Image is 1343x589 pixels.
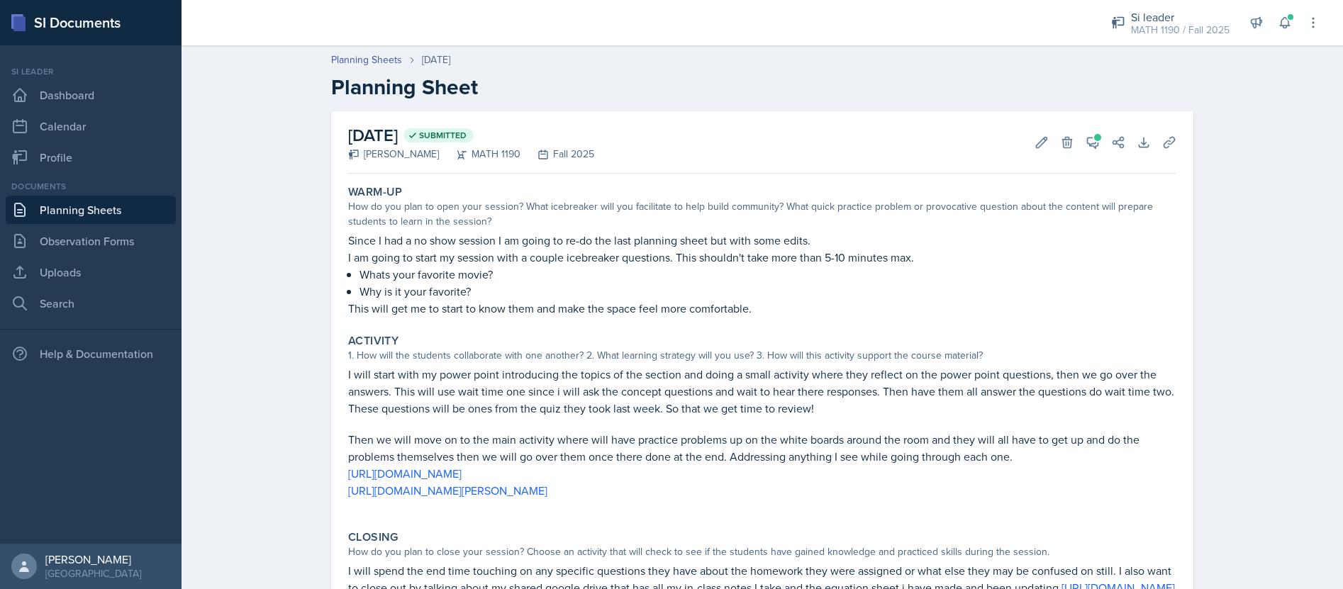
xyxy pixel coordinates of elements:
[348,466,462,481] a: [URL][DOMAIN_NAME]
[1131,23,1230,38] div: MATH 1190 / Fall 2025
[348,147,439,162] div: [PERSON_NAME]
[348,483,547,498] a: [URL][DOMAIN_NAME][PERSON_NAME]
[6,112,176,140] a: Calendar
[422,52,450,67] div: [DATE]
[348,334,399,348] label: Activity
[45,552,141,566] div: [PERSON_NAME]
[6,196,176,224] a: Planning Sheets
[348,431,1176,465] p: Then we will move on to the main activity where will have practice problems up on the white board...
[348,249,1176,266] p: I am going to start my session with a couple icebreaker questions. This shouldn't take more than ...
[6,227,176,255] a: Observation Forms
[348,300,1176,317] p: This will get me to start to know them and make the space feel more comfortable.
[6,65,176,78] div: Si leader
[6,81,176,109] a: Dashboard
[360,266,1176,283] p: Whats your favorite movie?
[348,185,403,199] label: Warm-Up
[348,123,594,148] h2: [DATE]
[348,544,1176,559] div: How do you plan to close your session? Choose an activity that will check to see if the students ...
[6,143,176,172] a: Profile
[1131,9,1230,26] div: Si leader
[45,566,141,580] div: [GEOGRAPHIC_DATA]
[439,147,520,162] div: MATH 1190
[348,348,1176,363] div: 1. How will the students collaborate with one another? 2. What learning strategy will you use? 3....
[360,283,1176,300] p: Why is it your favorite?
[6,180,176,193] div: Documents
[6,340,176,368] div: Help & Documentation
[520,147,594,162] div: Fall 2025
[348,232,1176,249] p: Since I had a no show session I am going to re-do the last planning sheet but with some edits.
[419,130,467,141] span: Submitted
[331,74,1193,100] h2: Planning Sheet
[348,530,399,544] label: Closing
[6,258,176,286] a: Uploads
[6,289,176,318] a: Search
[348,366,1176,417] p: I will start with my power point introducing the topics of the section and doing a small activity...
[348,199,1176,229] div: How do you plan to open your session? What icebreaker will you facilitate to help build community...
[331,52,402,67] a: Planning Sheets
